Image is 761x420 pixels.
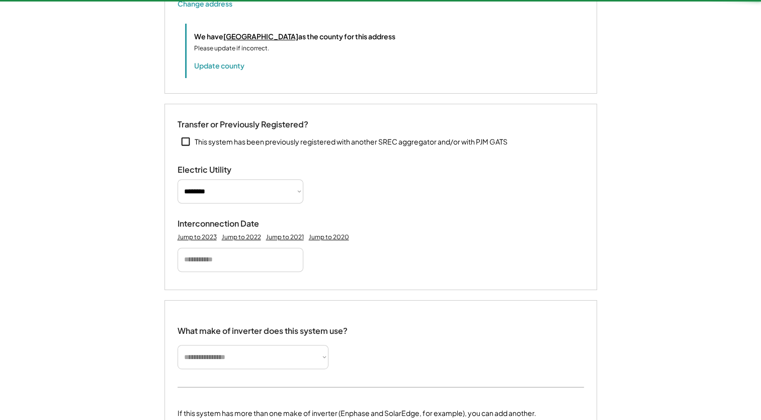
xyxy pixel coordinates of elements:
div: Interconnection Date [178,219,278,229]
button: Update county [194,60,244,71]
div: Jump to 2021 [266,233,304,241]
div: What make of inverter does this system use? [178,316,348,338]
div: Jump to 2022 [222,233,261,241]
div: We have as the county for this address [194,31,395,42]
div: Please update if incorrect. [194,44,269,53]
u: [GEOGRAPHIC_DATA] [223,32,298,41]
div: Jump to 2020 [309,233,349,241]
div: This system has been previously registered with another SREC aggregator and/or with PJM GATS [195,137,508,147]
div: Transfer or Previously Registered? [178,119,308,130]
div: If this system has more than one make of inverter (Enphase and SolarEdge, for example), you can a... [178,408,536,418]
div: Jump to 2023 [178,233,217,241]
div: Electric Utility [178,165,278,175]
